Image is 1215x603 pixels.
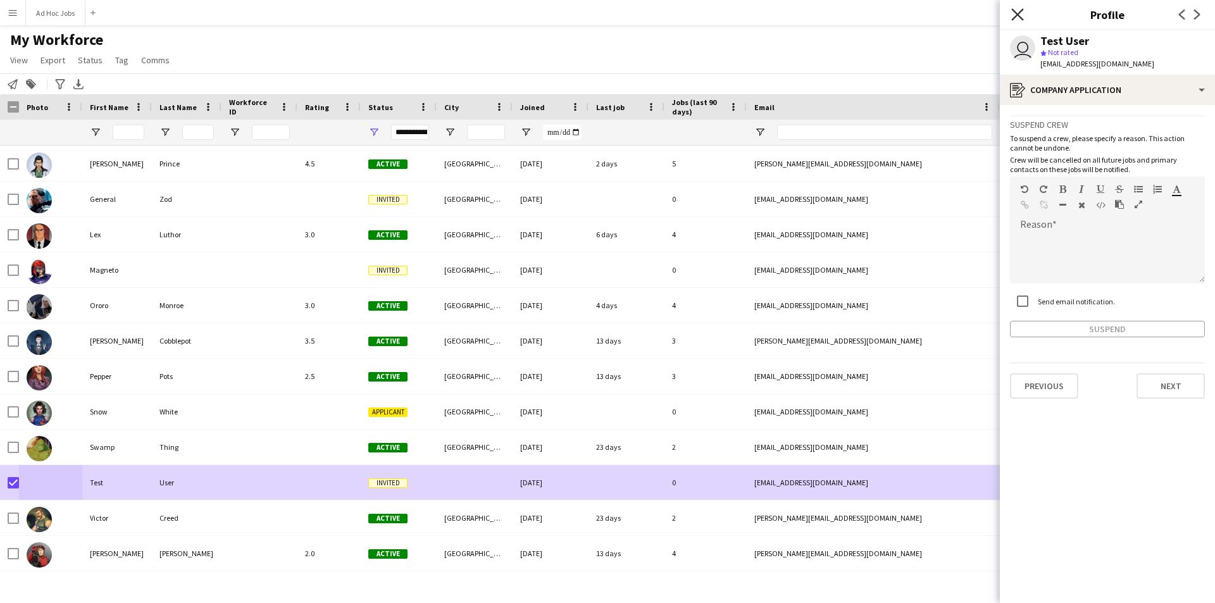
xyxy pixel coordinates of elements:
input: Email Filter Input [777,125,992,140]
div: [GEOGRAPHIC_DATA] [437,146,513,181]
img: Wade Wilson [27,542,52,568]
button: Open Filter Menu [754,127,766,138]
div: 3 [664,359,747,394]
div: 0 [664,252,747,287]
button: Open Filter Menu [229,127,240,138]
img: Snow White [27,401,52,426]
h3: Suspend crew [1010,119,1205,130]
a: View [5,52,33,68]
div: [EMAIL_ADDRESS][DOMAIN_NAME] [747,288,1000,323]
div: Prince [152,146,221,181]
div: [GEOGRAPHIC_DATA] [437,536,513,571]
button: Text Color [1172,184,1181,194]
div: 4 [664,217,747,252]
span: Not rated [1048,47,1078,57]
div: [GEOGRAPHIC_DATA] [437,500,513,535]
label: Send email notification. [1035,296,1115,306]
h3: Profile [1000,6,1215,23]
div: [EMAIL_ADDRESS][DOMAIN_NAME] [747,217,1000,252]
span: Active [368,549,408,559]
app-action-btn: Export XLSX [71,77,86,92]
button: Next [1137,373,1205,399]
div: Victor [82,500,152,535]
span: Active [368,301,408,311]
div: [GEOGRAPHIC_DATA] [437,394,513,429]
div: [EMAIL_ADDRESS][DOMAIN_NAME] [747,359,1000,394]
div: Swamp [82,430,152,464]
div: [PERSON_NAME] [152,536,221,571]
div: Thing [152,430,221,464]
span: Comms [141,54,170,66]
span: Active [368,443,408,452]
div: Snow [82,394,152,429]
button: Ad Hoc Jobs [26,1,85,25]
div: 2 days [589,146,664,181]
div: Cobblepot [152,323,221,358]
input: Last Name Filter Input [182,125,214,140]
div: [DATE] [513,536,589,571]
div: [GEOGRAPHIC_DATA] [437,182,513,216]
div: Test User [1040,35,1089,47]
span: Workforce ID [229,97,275,116]
div: [DATE] [513,146,589,181]
div: 5 [664,146,747,181]
div: 2 [664,500,747,535]
button: Clear Formatting [1077,200,1086,210]
button: Fullscreen [1134,199,1143,209]
div: Ororo [82,288,152,323]
span: Tag [115,54,128,66]
div: 23 days [589,430,664,464]
span: Last Name [159,103,197,112]
div: Creed [152,500,221,535]
div: 4 [664,288,747,323]
div: [GEOGRAPHIC_DATA] [437,288,513,323]
div: [EMAIL_ADDRESS][DOMAIN_NAME] [747,252,1000,287]
button: Underline [1096,184,1105,194]
div: [DATE] [513,182,589,216]
div: 4 days [589,288,664,323]
img: Victor Creed [27,507,52,532]
div: [EMAIL_ADDRESS][DOMAIN_NAME] [747,430,1000,464]
app-action-btn: Add to tag [23,77,39,92]
span: Active [368,514,408,523]
div: 6 days [589,217,664,252]
span: Photo [27,103,48,112]
div: [EMAIL_ADDRESS][DOMAIN_NAME] [747,182,1000,216]
span: Email [754,103,775,112]
span: Applicant [368,407,408,417]
span: [EMAIL_ADDRESS][DOMAIN_NAME] [1040,59,1154,68]
button: Horizontal Line [1058,200,1067,210]
div: [GEOGRAPHIC_DATA] [437,430,513,464]
span: Last job [596,103,625,112]
div: [DATE] [513,252,589,287]
span: Active [368,372,408,382]
div: User [152,465,221,500]
span: Invited [368,195,408,204]
div: Monroe [152,288,221,323]
div: [GEOGRAPHIC_DATA] [437,252,513,287]
input: City Filter Input [467,125,505,140]
button: Open Filter Menu [444,127,456,138]
div: [DATE] [513,500,589,535]
div: 0 [664,394,747,429]
button: Open Filter Menu [90,127,101,138]
app-action-btn: Advanced filters [53,77,68,92]
div: 4.5 [297,146,361,181]
span: Rating [305,103,329,112]
div: Luthor [152,217,221,252]
div: 13 days [589,359,664,394]
div: [GEOGRAPHIC_DATA] [437,217,513,252]
div: [EMAIL_ADDRESS][DOMAIN_NAME] [747,465,1000,500]
div: [DATE] [513,217,589,252]
button: Redo [1039,184,1048,194]
div: [PERSON_NAME][EMAIL_ADDRESS][DOMAIN_NAME] [747,500,1000,535]
span: My Workforce [10,30,103,49]
span: Export [40,54,65,66]
div: Magneto [82,252,152,287]
button: HTML Code [1096,200,1105,210]
input: First Name Filter Input [113,125,144,140]
p: To suspend a crew, please specify a reason. This action cannot be undone. [1010,134,1205,152]
span: View [10,54,28,66]
div: Test [82,465,152,500]
button: Ordered List [1153,184,1162,194]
